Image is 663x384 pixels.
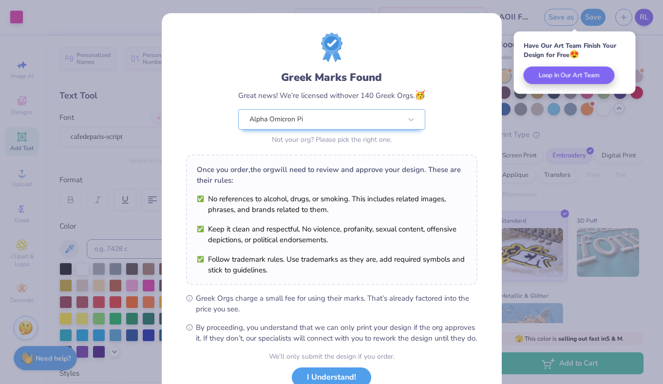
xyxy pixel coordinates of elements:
[238,134,425,145] div: Not your org? Please pick the right one.
[197,193,467,215] li: No references to alcohol, drugs, or smoking. This includes related images, phrases, and brands re...
[569,49,579,60] span: 😍
[524,41,626,59] div: Have Our Art Team Finish Your Design for Free
[196,322,477,344] span: By proceeding, you understand that we can only print your design if the org approves it. If they ...
[415,89,425,101] span: 🥳
[524,67,615,84] button: Loop In Our Art Team
[196,293,477,314] span: Greek Orgs charge a small fee for using their marks. That’s already factored into the price you see.
[238,70,425,85] div: Greek Marks Found
[321,33,342,62] img: license-marks-badge.png
[269,351,395,362] div: We’ll only submit the design if you order.
[238,89,425,102] div: Great news! We’re licensed with over 140 Greek Orgs.
[197,254,467,275] li: Follow trademark rules. Use trademarks as they are, add required symbols and stick to guidelines.
[197,164,467,186] div: Once you order, the org will need to review and approve your design. These are their rules:
[197,224,467,245] li: Keep it clean and respectful. No violence, profanity, sexual content, offensive depictions, or po...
